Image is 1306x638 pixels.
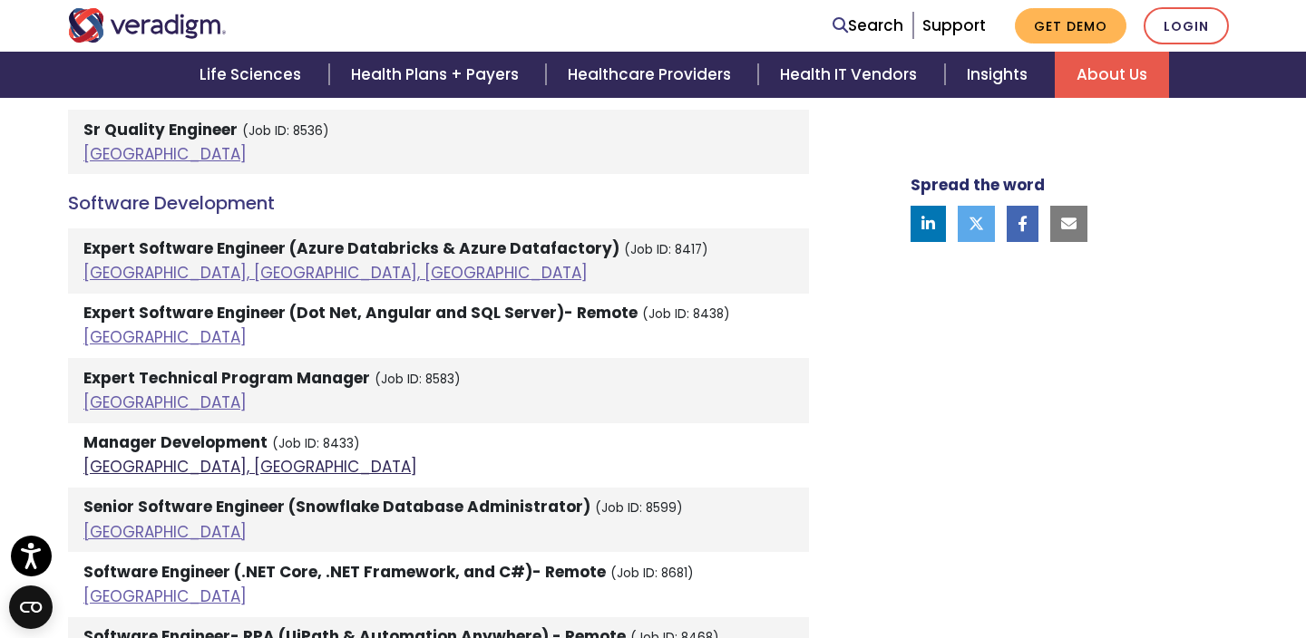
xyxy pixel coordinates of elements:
[945,52,1055,98] a: Insights
[68,8,227,43] img: Veradigm logo
[833,14,903,38] a: Search
[68,192,809,214] h4: Software Development
[9,585,53,629] button: Open CMP widget
[546,52,758,98] a: Healthcare Providers
[375,371,461,388] small: (Job ID: 8583)
[758,52,944,98] a: Health IT Vendors
[911,174,1045,196] strong: Spread the word
[83,496,590,517] strong: Senior Software Engineer (Snowflake Database Administrator)
[595,499,683,517] small: (Job ID: 8599)
[624,241,708,258] small: (Job ID: 8417)
[329,52,546,98] a: Health Plans + Payers
[178,52,328,98] a: Life Sciences
[642,305,730,323] small: (Job ID: 8438)
[83,143,247,165] a: [GEOGRAPHIC_DATA]
[83,237,619,259] strong: Expert Software Engineer (Azure Databricks & Azure Datafactory)
[83,561,606,583] strong: Software Engineer (.NET Core, .NET Framework, and C#)- Remote
[83,431,268,453] strong: Manager Development
[83,326,247,348] a: [GEOGRAPHIC_DATA]
[83,262,588,284] a: [GEOGRAPHIC_DATA], [GEOGRAPHIC_DATA], [GEOGRAPHIC_DATA]
[83,367,370,389] strong: Expert Technical Program Manager
[83,521,247,543] a: [GEOGRAPHIC_DATA]
[242,122,329,140] small: (Job ID: 8536)
[1144,7,1229,44] a: Login
[83,302,638,324] strong: Expert Software Engineer (Dot Net, Angular and SQL Server)- Remote
[922,14,986,36] a: Support
[1055,52,1169,98] a: About Us
[83,585,247,607] a: [GEOGRAPHIC_DATA]
[610,565,694,582] small: (Job ID: 8681)
[83,391,247,413] a: [GEOGRAPHIC_DATA]
[1015,8,1126,43] a: Get Demo
[272,435,360,452] small: (Job ID: 8433)
[83,119,238,140] strong: Sr Quality Engineer
[83,456,417,478] a: [GEOGRAPHIC_DATA], [GEOGRAPHIC_DATA]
